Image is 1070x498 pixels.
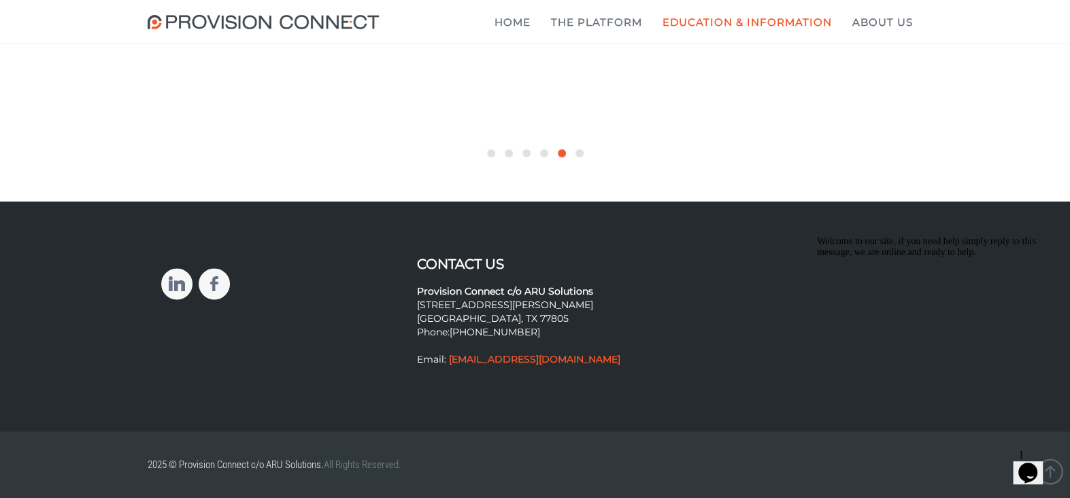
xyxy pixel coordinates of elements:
[1013,444,1056,484] iframe: chat widget
[446,353,620,365] a: [EMAIL_ADDRESS][DOMAIN_NAME]
[417,271,653,367] p: [STREET_ADDRESS][PERSON_NAME] [GEOGRAPHIC_DATA], TX 77805 Phone: Email:
[148,15,386,29] img: Provision Connect
[417,285,593,297] strong: Provision Connect c/o ARU Solutions
[148,452,525,478] p: 2025 © Provision Connect c/o ARU Solutions.
[417,256,653,271] h3: Contact Us
[5,5,250,27] div: Welcome to our site, if you need help simply reply to this message, we are online and ready to help.
[324,459,401,471] span: All Rights Reserved.
[5,5,224,27] span: Welcome to our site, if you need help simply reply to this message, we are online and ready to help.
[450,326,540,338] a: [PHONE_NUMBER]
[449,353,620,365] strong: [EMAIL_ADDRESS][DOMAIN_NAME]
[812,231,1056,437] iframe: chat widget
